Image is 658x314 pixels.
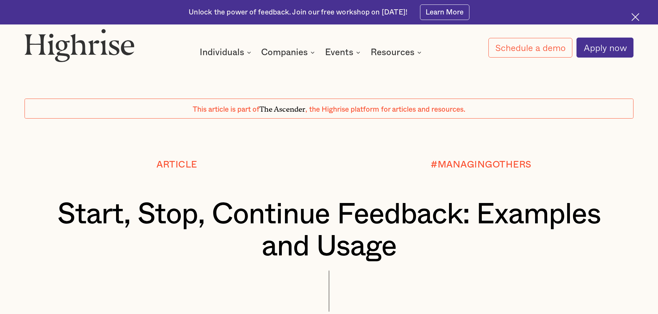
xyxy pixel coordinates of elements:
div: #MANAGINGOTHERS [431,160,532,170]
div: Individuals [200,48,253,57]
div: Article [156,160,197,170]
div: Resources [371,48,414,57]
div: Events [325,48,353,57]
div: Companies [261,48,308,57]
a: Schedule a demo [488,38,573,58]
a: Learn More [420,4,469,20]
div: Individuals [200,48,244,57]
div: Unlock the power of feedback. Join our free workshop on [DATE]! [189,8,408,17]
span: The Ascender [259,103,305,112]
a: Apply now [576,38,633,58]
h1: Start, Stop, Continue Feedback: Examples and Usage [50,199,608,263]
span: This article is part of [193,106,259,113]
span: , the Highrise platform for articles and resources. [305,106,465,113]
div: Events [325,48,362,57]
img: Cross icon [631,13,639,21]
img: Highrise logo [25,29,134,62]
div: Companies [261,48,317,57]
div: Resources [371,48,423,57]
